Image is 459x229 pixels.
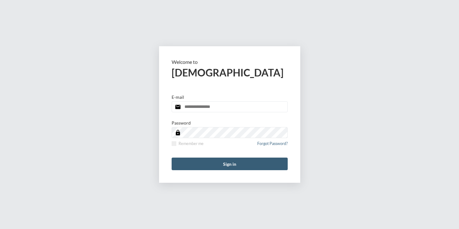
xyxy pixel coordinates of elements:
[257,141,288,150] a: Forgot Password?
[172,94,184,100] p: E-mail
[172,120,191,126] p: Password
[172,59,288,65] p: Welcome to
[172,158,288,170] button: Sign in
[172,66,288,79] h2: [DEMOGRAPHIC_DATA]
[172,141,204,146] label: Remember me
